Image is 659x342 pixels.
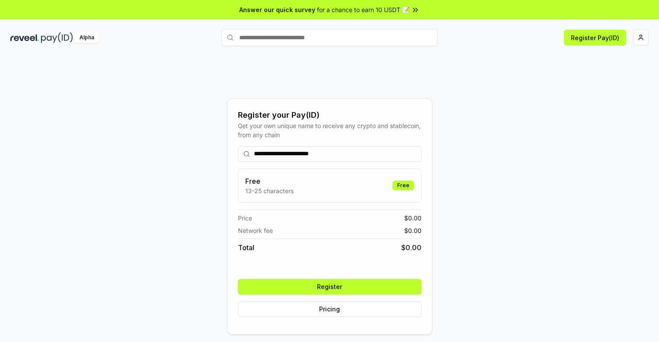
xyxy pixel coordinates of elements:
[317,5,409,14] span: for a chance to earn 10 USDT 📝
[238,279,421,295] button: Register
[404,213,421,223] span: $ 0.00
[238,226,273,235] span: Network fee
[404,226,421,235] span: $ 0.00
[10,32,39,43] img: reveel_dark
[238,109,421,121] div: Register your Pay(ID)
[238,301,421,317] button: Pricing
[245,186,294,195] p: 13-25 characters
[75,32,99,43] div: Alpha
[401,242,421,253] span: $ 0.00
[239,5,315,14] span: Answer our quick survey
[245,176,294,186] h3: Free
[238,121,421,139] div: Get your own unique name to receive any crypto and stablecoin, from any chain
[238,213,252,223] span: Price
[564,30,626,45] button: Register Pay(ID)
[393,181,414,190] div: Free
[238,242,254,253] span: Total
[41,32,73,43] img: pay_id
